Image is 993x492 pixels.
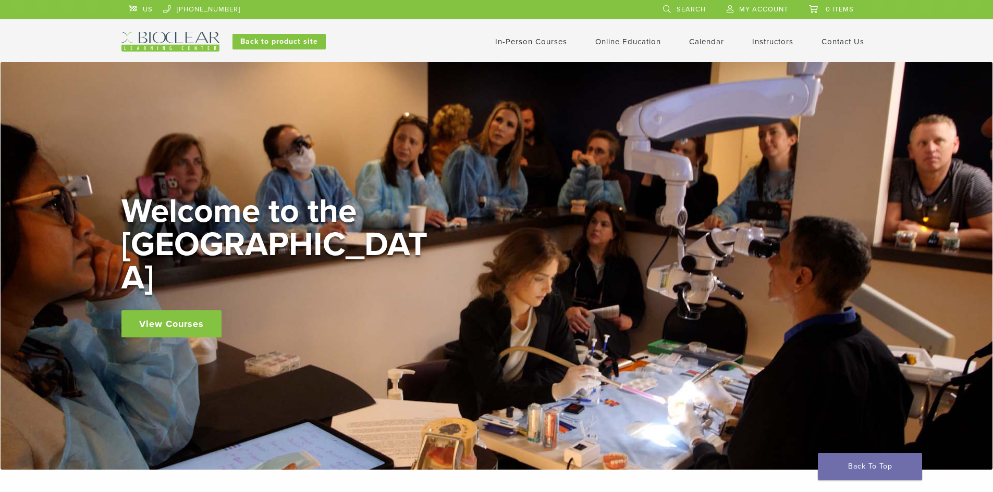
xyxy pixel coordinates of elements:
[752,37,793,46] a: Instructors
[818,453,922,480] a: Back To Top
[121,195,434,295] h2: Welcome to the [GEOGRAPHIC_DATA]
[739,5,788,14] span: My Account
[121,32,219,52] img: Bioclear
[826,5,854,14] span: 0 items
[689,37,724,46] a: Calendar
[822,37,864,46] a: Contact Us
[677,5,706,14] span: Search
[121,310,222,337] a: View Courses
[495,37,567,46] a: In-Person Courses
[232,34,326,49] a: Back to product site
[595,37,661,46] a: Online Education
